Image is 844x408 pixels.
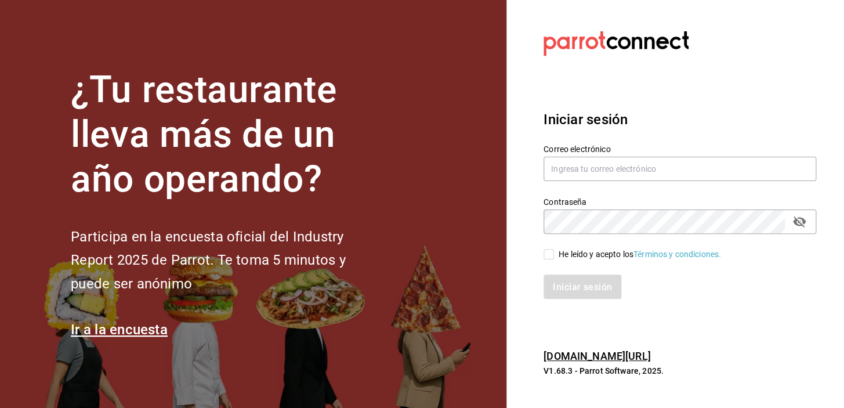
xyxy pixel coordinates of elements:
font: ¿Tu restaurante lleva más de un año operando? [71,68,336,201]
font: Contraseña [544,197,586,207]
a: [DOMAIN_NAME][URL] [544,350,650,362]
font: V1.68.3 - Parrot Software, 2025. [544,366,664,375]
button: campo de contraseña [789,212,809,232]
font: Participa en la encuesta oficial del Industry Report 2025 de Parrot. Te toma 5 minutos y puede se... [71,229,345,293]
font: He leído y acepto los [559,250,633,259]
input: Ingresa tu correo electrónico [544,157,816,181]
font: Iniciar sesión [544,111,628,128]
font: Correo electrónico [544,145,610,154]
a: Ir a la encuesta [71,322,168,338]
a: Términos y condiciones. [633,250,721,259]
